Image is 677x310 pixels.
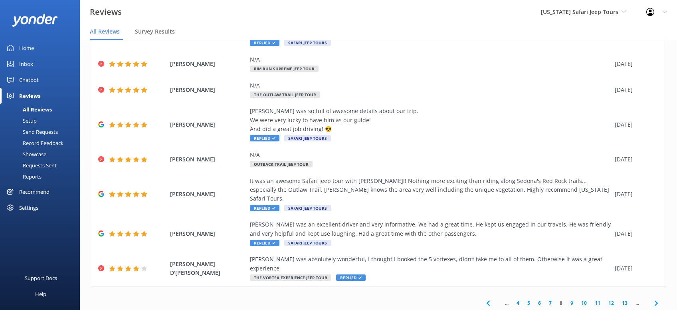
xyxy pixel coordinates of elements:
[541,8,618,16] span: [US_STATE] Safari Jeep Tours
[250,177,611,203] div: It was an awesome Safari jeep tour with [PERSON_NAME]!! Nothing more exciting than riding along S...
[90,6,122,18] h3: Reviews
[615,190,655,199] div: [DATE]
[170,229,246,238] span: [PERSON_NAME]
[284,135,331,141] span: Safari Jeep Tours
[170,190,246,199] span: [PERSON_NAME]
[250,91,320,98] span: The Outlaw Trail Jeep Tour
[5,149,80,160] a: Showcase
[170,120,246,129] span: [PERSON_NAME]
[615,60,655,68] div: [DATE]
[90,28,120,36] span: All Reviews
[513,299,523,307] a: 4
[250,274,331,281] span: The Vortex Experience Jeep Tour
[5,171,42,182] div: Reports
[250,66,319,72] span: Rim Run Supreme Jeep Tour
[618,299,631,307] a: 13
[5,115,37,126] div: Setup
[250,40,279,46] span: Replied
[170,85,246,94] span: [PERSON_NAME]
[604,299,618,307] a: 12
[566,299,577,307] a: 9
[5,104,52,115] div: All Reviews
[615,85,655,94] div: [DATE]
[591,299,604,307] a: 11
[250,135,279,141] span: Replied
[631,299,643,307] span: ...
[12,14,58,27] img: yonder-white-logo.png
[250,240,279,246] span: Replied
[615,120,655,129] div: [DATE]
[170,155,246,164] span: [PERSON_NAME]
[250,161,313,167] span: Outback Trail Jeep Tour
[5,126,80,137] a: Send Requests
[5,104,80,115] a: All Reviews
[5,137,63,149] div: Record Feedback
[5,160,80,171] a: Requests Sent
[284,240,331,246] span: Safari Jeep Tours
[5,126,58,137] div: Send Requests
[170,260,246,278] span: [PERSON_NAME] D'[PERSON_NAME]
[615,229,655,238] div: [DATE]
[19,88,40,104] div: Reviews
[5,160,57,171] div: Requests Sent
[250,81,611,90] div: N/A
[250,151,611,159] div: N/A
[19,56,33,72] div: Inbox
[284,205,331,211] span: Safari Jeep Tours
[250,107,611,133] div: [PERSON_NAME] was so full of awesome details about our trip. We were very lucky to have him as ou...
[250,55,611,64] div: N/A
[19,40,34,56] div: Home
[250,205,279,211] span: Replied
[250,220,611,238] div: [PERSON_NAME] was an excellent driver and very informative. We had a great time. He kept us engag...
[577,299,591,307] a: 10
[615,264,655,273] div: [DATE]
[5,115,80,126] a: Setup
[5,137,80,149] a: Record Feedback
[534,299,545,307] a: 6
[284,40,331,46] span: Safari Jeep Tours
[19,72,39,88] div: Chatbot
[25,270,57,286] div: Support Docs
[501,299,513,307] span: ...
[615,155,655,164] div: [DATE]
[5,171,80,182] a: Reports
[556,299,566,307] a: 8
[170,60,246,68] span: [PERSON_NAME]
[135,28,175,36] span: Survey Results
[5,149,46,160] div: Showcase
[523,299,534,307] a: 5
[19,184,49,200] div: Recommend
[250,255,611,273] div: [PERSON_NAME] was absolutely wonderful, I thought I booked the 5 vortexes, didn’t take me to all ...
[19,200,38,216] div: Settings
[35,286,46,302] div: Help
[336,274,366,281] span: Replied
[545,299,556,307] a: 7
